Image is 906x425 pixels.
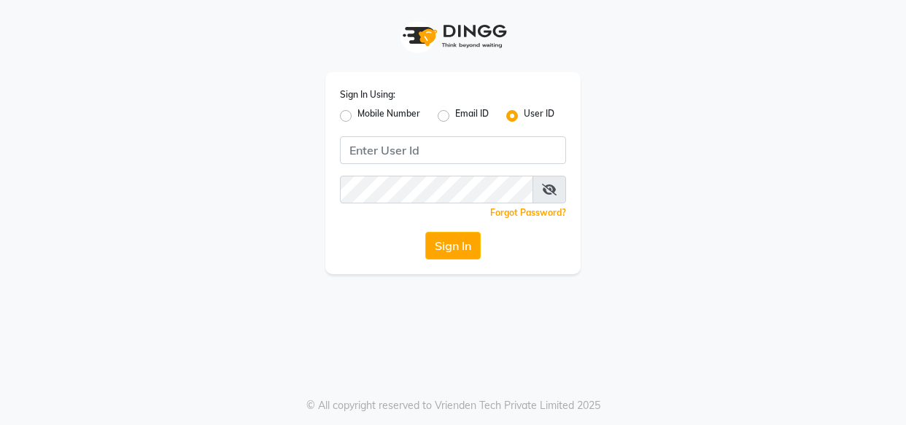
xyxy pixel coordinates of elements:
[490,207,566,218] a: Forgot Password?
[340,88,395,101] label: Sign In Using:
[357,107,420,125] label: Mobile Number
[425,232,481,260] button: Sign In
[395,15,511,58] img: logo1.svg
[340,136,566,164] input: Username
[340,176,533,203] input: Username
[524,107,554,125] label: User ID
[455,107,489,125] label: Email ID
